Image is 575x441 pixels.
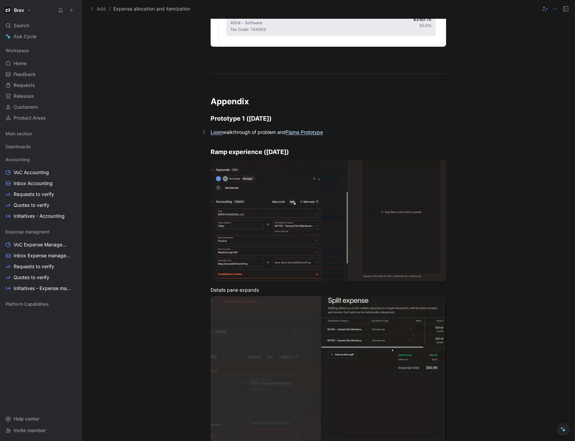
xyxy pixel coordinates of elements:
span: Product Areas [14,115,46,121]
span: Details pane expands [211,287,259,293]
span: Inbox Expense management [14,252,70,259]
div: Help center [3,414,79,424]
span: Appendix [211,96,249,106]
div: Invite member [3,425,79,436]
span: Customers [14,104,38,110]
span: Releases [14,93,34,100]
div: Main section [3,128,79,141]
div: Main section [3,128,79,139]
span: Inbox Accounting [14,180,53,187]
a: Inbox Accounting [3,178,79,188]
span: Invite member [14,427,46,433]
button: View actions [69,191,76,198]
div: Platform Capabilities [3,299,79,309]
div: Expense managment [3,227,79,237]
div: Expense managmentVoC Expense ManagementInbox Expense managementRequests to verifyQuotes to verify... [3,227,79,293]
a: Feedback [3,69,79,79]
span: Dashboards [5,143,31,150]
a: Loom [211,129,223,135]
span: Expense allocation and itemization [113,5,190,13]
span: Quotes to verify [14,202,49,209]
a: Requests to verify [3,189,79,199]
a: VoC Expense Management [3,240,79,250]
span: Requests to verify [14,191,54,198]
span: Feedback [14,71,36,78]
button: View actions [69,213,76,219]
button: View actions [69,180,76,187]
a: Requests to verify [3,261,79,272]
a: Requests [3,80,79,90]
img: Brex [4,7,11,14]
a: VoC Accounting [3,167,79,178]
button: BrexBrex [3,5,33,15]
button: View actions [70,241,77,248]
span: / [109,5,111,13]
a: Releases [3,91,79,101]
span: VoC Accounting [14,169,49,176]
a: Inbox Expense management [3,250,79,261]
div: AccountingVoC AccountingInbox AccountingRequests to verifyQuotes to verifyInitiatives - Accounting [3,154,79,221]
button: View actions [70,252,77,259]
a: Initiatives - Expense management [3,283,79,293]
span: Ask Cycle [14,32,36,41]
button: View actions [71,285,78,292]
span: Home [14,60,27,67]
a: Home [3,58,79,69]
button: View actions [69,169,76,176]
div: Dashboards [3,141,79,154]
a: Quotes to verify [3,200,79,210]
button: View actions [69,263,76,270]
span: Requests to verify [14,263,54,270]
button: View actions [69,202,76,209]
a: Figma Prototype [286,129,323,135]
a: Product Areas [3,113,79,123]
a: Customers [3,102,79,112]
span: Workspace [5,47,29,54]
button: View actions [69,274,76,281]
a: Initiatives - Accounting [3,211,79,221]
span: Ramp experience ([DATE]) [211,148,289,155]
span: Quotes to verify [14,274,49,281]
a: Ask Cycle [3,31,79,42]
span: Help center [14,416,39,422]
span: Prototype 1 ([DATE]) [211,115,272,122]
div: Platform Capabilities [3,299,79,311]
div: Search [3,20,79,31]
span: Main section [5,130,32,137]
div: Dashboards [3,141,79,152]
a: Quotes to verify [3,272,79,283]
span: VoC Expense Management [14,241,70,248]
span: Initiatives - Expense management [14,285,71,292]
div: Workspace [3,45,79,56]
button: Add [89,5,108,13]
span: Requests [14,82,35,89]
span: Initiatives - Accounting [14,213,65,219]
span: Search [14,21,29,30]
span: Platform Capabilities [5,301,49,307]
span: Expense managment [5,228,50,235]
span: walkthrough of problem and [223,129,286,135]
div: Accounting [3,154,79,165]
span: Accounting [5,156,30,163]
h1: Brex [14,7,24,13]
